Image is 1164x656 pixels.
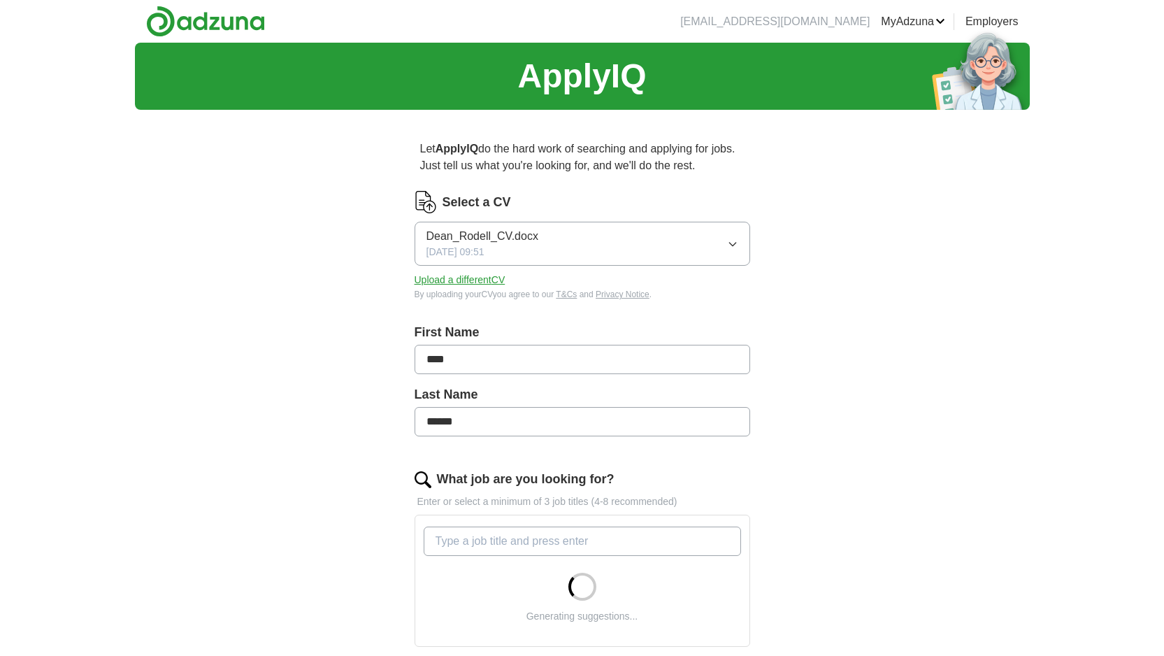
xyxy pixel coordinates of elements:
[415,471,431,488] img: search.png
[415,494,750,509] p: Enter or select a minimum of 3 job titles (4-8 recommended)
[436,143,478,155] strong: ApplyIQ
[415,385,750,404] label: Last Name
[443,193,511,212] label: Select a CV
[426,228,538,245] span: Dean_Rodell_CV.docx
[415,135,750,180] p: Let do the hard work of searching and applying for jobs. Just tell us what you're looking for, an...
[526,609,638,624] div: Generating suggestions...
[437,470,615,489] label: What job are you looking for?
[426,245,484,259] span: [DATE] 09:51
[556,290,577,299] a: T&Cs
[415,273,505,287] button: Upload a differentCV
[424,527,741,556] input: Type a job title and press enter
[415,323,750,342] label: First Name
[415,288,750,301] div: By uploading your CV you agree to our and .
[517,51,646,101] h1: ApplyIQ
[415,191,437,213] img: CV Icon
[680,13,870,30] li: [EMAIL_ADDRESS][DOMAIN_NAME]
[146,6,265,37] img: Adzuna logo
[415,222,750,266] button: Dean_Rodell_CV.docx[DATE] 09:51
[881,13,945,30] a: MyAdzuna
[596,290,649,299] a: Privacy Notice
[965,13,1019,30] a: Employers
